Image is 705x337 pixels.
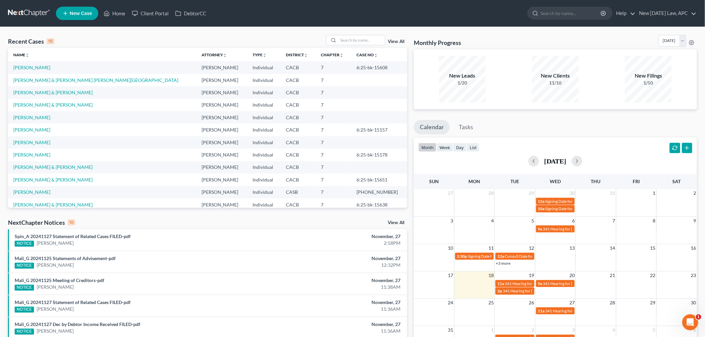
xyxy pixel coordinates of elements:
[8,37,54,45] div: Recent Cases
[538,281,542,286] span: 9a
[47,38,54,44] div: 15
[447,299,454,307] span: 24
[247,61,281,74] td: Individual
[652,217,656,225] span: 8
[545,308,605,313] span: 341 Hearing for [PERSON_NAME]
[488,244,494,252] span: 11
[13,140,50,145] a: [PERSON_NAME]
[414,120,450,135] a: Calendar
[247,198,281,211] td: Individual
[352,61,407,74] td: 6:25-bk-15608
[247,74,281,86] td: Individual
[316,61,352,74] td: 7
[374,53,378,57] i: unfold_more
[263,53,267,57] i: unfold_more
[247,186,281,198] td: Individual
[652,189,656,197] span: 1
[388,220,404,225] a: View All
[682,314,698,330] iframe: Intercom live chat
[541,7,602,19] input: Search by name...
[281,111,316,124] td: CACB
[276,262,400,268] div: 12:32PM
[276,284,400,290] div: 11:38AM
[497,254,504,259] span: 12a
[439,80,486,86] div: 1/20
[316,186,352,198] td: 7
[528,244,535,252] span: 12
[496,261,510,266] a: +3 more
[13,152,50,158] a: [PERSON_NAME]
[15,263,34,269] div: NOTICE
[15,233,131,239] a: Spin_A 20241127 Statement of Related Cases FILED-pdf
[316,111,352,124] td: 7
[538,199,545,204] span: 12a
[13,202,93,207] a: [PERSON_NAME] & [PERSON_NAME]
[100,7,129,19] a: Home
[544,158,566,165] h2: [DATE]
[625,72,672,80] div: New Filings
[276,328,400,334] div: 11:36AM
[13,90,93,95] a: [PERSON_NAME] & [PERSON_NAME]
[388,39,404,44] a: View All
[15,277,104,283] a: Mali_G 20241125 Meeting of Creditors-pdf
[13,177,93,182] a: [PERSON_NAME] & [PERSON_NAME]
[276,299,400,306] div: November, 27
[15,307,34,313] div: NOTICE
[650,271,656,279] span: 22
[352,186,407,198] td: [PHONE_NUMBER]
[281,124,316,136] td: CACB
[650,244,656,252] span: 15
[571,326,575,334] span: 3
[543,226,603,231] span: 341 Hearing for [PERSON_NAME]
[70,11,92,16] span: New Case
[15,255,116,261] a: Mali_G 20241125 Statements of Advisement-pdf
[281,149,316,161] td: CACB
[690,299,697,307] span: 30
[15,285,34,291] div: NOTICE
[316,161,352,173] td: 7
[511,178,519,184] span: Tue
[490,217,494,225] span: 4
[439,72,486,80] div: New Leads
[13,65,50,70] a: [PERSON_NAME]
[196,99,247,111] td: [PERSON_NAME]
[467,143,479,152] button: list
[172,7,210,19] a: DebtorCC
[488,189,494,197] span: 28
[247,136,281,149] td: Individual
[321,52,344,57] a: Chapterunfold_more
[15,321,140,327] a: Mali_G 20241127 Dec by Debtor Income Received FILED-pdf
[253,52,267,57] a: Typeunfold_more
[543,281,638,286] span: 341 Hearing for [PERSON_NAME] & [PERSON_NAME]
[276,233,400,240] div: November, 27
[247,173,281,186] td: Individual
[247,99,281,111] td: Individual
[497,288,502,293] span: 2p
[528,189,535,197] span: 29
[457,254,467,259] span: 2:30p
[276,255,400,262] div: November, 27
[129,7,172,19] a: Client Portal
[690,271,697,279] span: 23
[532,80,579,86] div: 11/10
[447,271,454,279] span: 17
[281,136,316,149] td: CACB
[340,53,344,57] i: unfold_more
[247,111,281,124] td: Individual
[13,164,93,170] a: [PERSON_NAME] & [PERSON_NAME]
[37,306,74,312] a: [PERSON_NAME]
[609,299,616,307] span: 28
[304,53,308,57] i: unfold_more
[316,124,352,136] td: 7
[316,198,352,211] td: 7
[505,281,582,286] span: 341 Hearing for Chestnut, [PERSON_NAME]
[612,326,616,334] span: 4
[13,52,29,57] a: Nameunfold_more
[352,198,407,211] td: 6:25-bk-15638
[202,52,227,57] a: Attorneyunfold_more
[633,178,640,184] span: Fri
[37,328,74,334] a: [PERSON_NAME]
[532,72,579,80] div: New Clients
[196,86,247,99] td: [PERSON_NAME]
[281,74,316,86] td: CACB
